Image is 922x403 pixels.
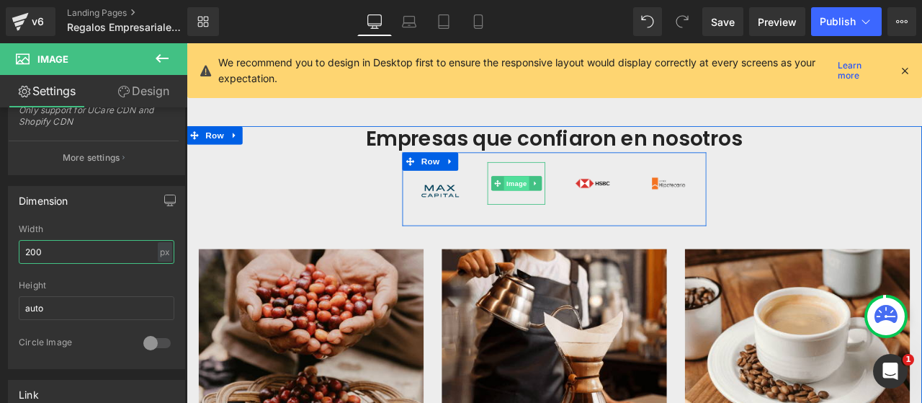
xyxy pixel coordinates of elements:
h2: Empresas que confiaron en nosotros [86,98,785,129]
div: Circle Image [19,337,129,352]
a: v6 [6,7,55,36]
button: Publish [811,7,882,36]
span: Row [19,98,48,120]
iframe: Intercom live chat [873,354,908,389]
button: More [887,7,916,36]
div: px [158,242,172,262]
a: Preview [749,7,805,36]
button: Redo [668,7,697,36]
a: Tablet [426,7,461,36]
span: Save [711,14,735,30]
a: Laptop [392,7,426,36]
button: More settings [9,141,179,174]
div: Link [19,381,39,401]
span: Image [37,53,68,65]
button: Undo [633,7,662,36]
a: Mobile [461,7,496,36]
div: Height [19,280,174,291]
div: Only support for UCare CDN and Shopify CDN [19,105,174,137]
span: Image [376,157,406,174]
span: 1 [903,354,914,366]
input: auto [19,296,174,320]
a: Expand / Collapse [406,157,421,174]
span: Publish [820,16,856,27]
input: auto [19,240,174,264]
p: More settings [63,151,120,164]
p: We recommend you to design in Desktop first to ensure the responsive layout would display correct... [218,55,832,87]
a: Landing Pages [67,7,211,19]
a: Design [97,75,190,107]
a: Desktop [357,7,392,36]
a: Expand / Collapse [303,129,322,151]
span: Preview [758,14,797,30]
span: Regalos Empresariales 2025 [67,22,184,33]
a: New Library [187,7,219,36]
div: Width [19,224,174,234]
div: v6 [29,12,47,31]
span: Row [274,129,303,151]
a: Learn more [832,62,887,79]
a: Expand / Collapse [48,98,66,120]
div: Dimension [19,187,68,207]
